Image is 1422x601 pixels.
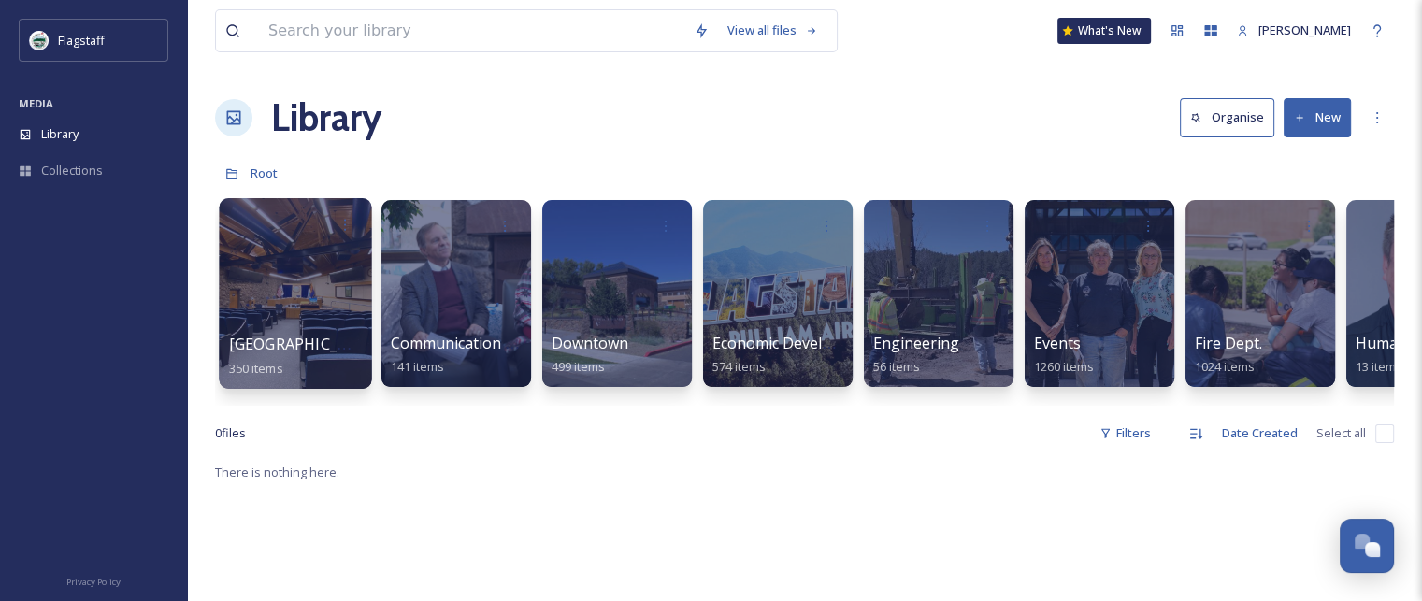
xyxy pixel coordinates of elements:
[552,335,628,375] a: Downtown499 items
[215,464,339,480] span: There is nothing here.
[1034,358,1094,375] span: 1260 items
[41,125,79,143] span: Library
[391,335,643,375] a: Communication & Civic Engagement141 items
[1316,424,1366,442] span: Select all
[391,333,643,353] span: Communication & Civic Engagement
[391,358,444,375] span: 141 items
[271,90,381,146] a: Library
[1057,18,1151,44] a: What's New
[1340,519,1394,573] button: Open Chat
[251,162,278,184] a: Root
[259,10,684,51] input: Search your library
[873,358,920,375] span: 56 items
[229,334,382,354] span: [GEOGRAPHIC_DATA]
[1228,12,1360,49] a: [PERSON_NAME]
[66,569,121,592] a: Privacy Policy
[873,335,959,375] a: Engineering56 items
[66,576,121,588] span: Privacy Policy
[873,333,959,353] span: Engineering
[718,12,827,49] a: View all files
[19,96,53,110] span: MEDIA
[1213,415,1307,451] div: Date Created
[1195,333,1262,353] span: Fire Dept.
[1180,98,1274,136] button: Organise
[229,359,283,376] span: 350 items
[1356,358,1402,375] span: 13 items
[1195,335,1262,375] a: Fire Dept.1024 items
[1284,98,1351,136] button: New
[712,335,877,375] a: Economic Development574 items
[712,333,877,353] span: Economic Development
[552,358,605,375] span: 499 items
[58,32,105,49] span: Flagstaff
[712,358,766,375] span: 574 items
[215,424,246,442] span: 0 file s
[251,165,278,181] span: Root
[41,162,103,179] span: Collections
[1258,21,1351,38] span: [PERSON_NAME]
[1090,415,1160,451] div: Filters
[552,333,628,353] span: Downtown
[30,31,49,50] img: images%20%282%29.jpeg
[1034,333,1081,353] span: Events
[1034,335,1094,375] a: Events1260 items
[1195,358,1255,375] span: 1024 items
[229,336,382,377] a: [GEOGRAPHIC_DATA]350 items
